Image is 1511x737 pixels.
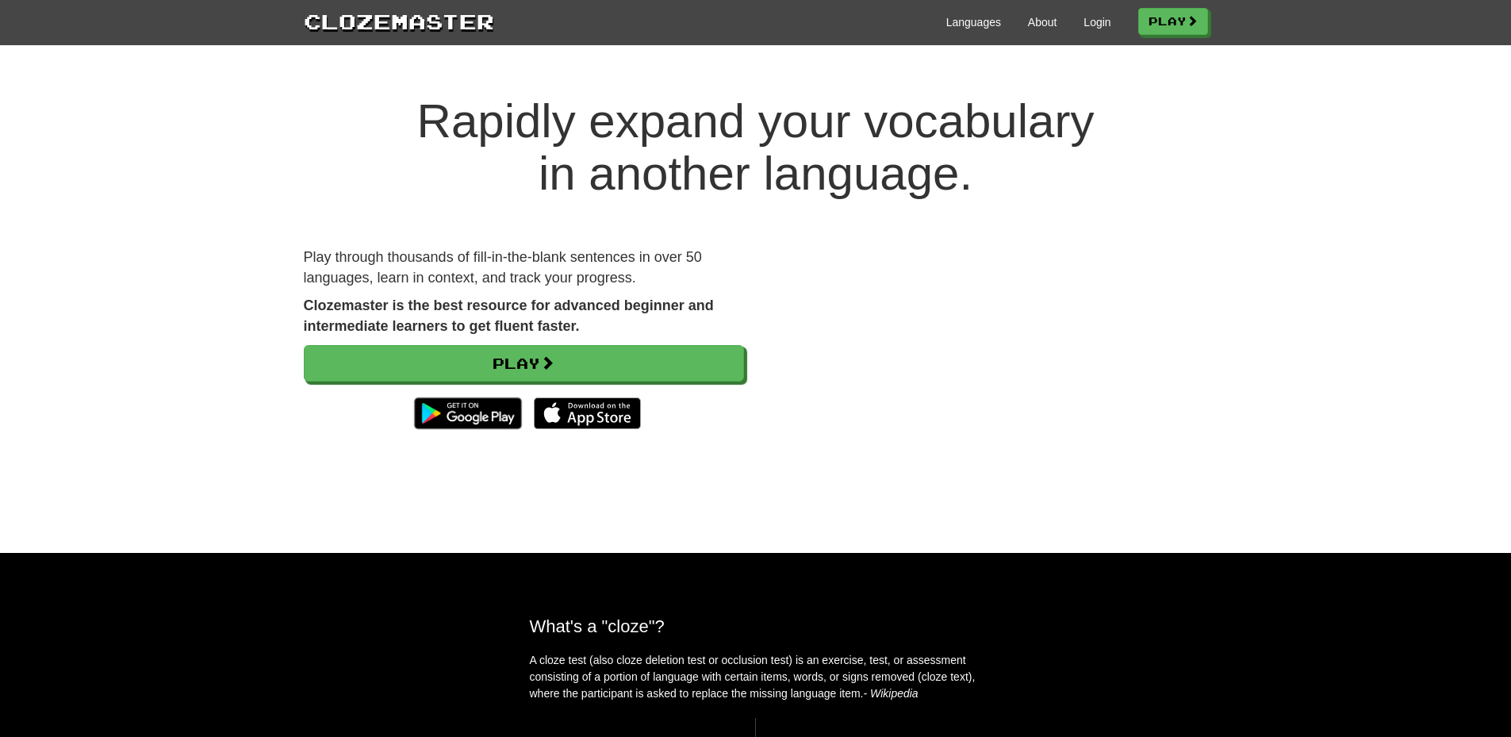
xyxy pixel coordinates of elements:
[406,390,529,437] img: Get it on Google Play
[304,297,714,334] strong: Clozemaster is the best resource for advanced beginner and intermediate learners to get fluent fa...
[1138,8,1208,35] a: Play
[1083,14,1110,30] a: Login
[534,397,641,429] img: Download_on_the_App_Store_Badge_US-UK_135x40-25178aeef6eb6b83b96f5f2d004eda3bffbb37122de64afbaef7...
[946,14,1001,30] a: Languages
[1028,14,1057,30] a: About
[864,687,918,700] em: - Wikipedia
[530,652,982,702] p: A cloze test (also cloze deletion test or occlusion test) is an exercise, test, or assessment con...
[304,248,744,288] p: Play through thousands of fill-in-the-blank sentences in over 50 languages, learn in context, and...
[530,616,982,636] h2: What's a "cloze"?
[304,345,744,382] a: Play
[304,6,494,36] a: Clozemaster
